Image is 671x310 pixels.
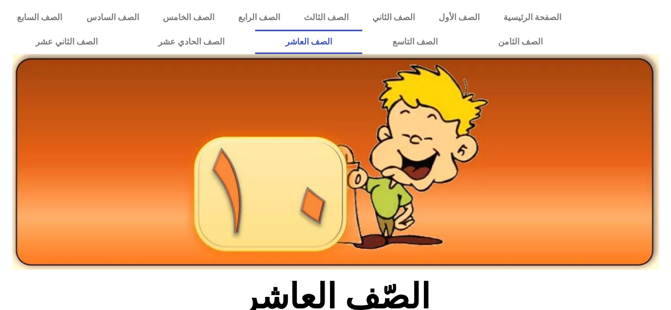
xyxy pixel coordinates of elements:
[362,30,468,54] a: الصف التاسع
[74,5,151,30] a: الصف السادس
[5,5,74,30] a: الصف السابع
[292,5,360,30] a: الصف الثالث
[128,30,255,54] a: الصف الحادي عشر
[226,5,292,30] a: الصف الرابع
[151,5,226,30] a: الصف الخامس
[360,5,426,30] a: الصف الثاني
[5,30,128,54] a: الصف الثاني عشر
[491,5,573,30] a: الصفحة الرئيسية
[426,5,491,30] a: الصف الأول
[468,30,573,54] a: الصف الثامن
[255,30,362,54] a: الصف العاشر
